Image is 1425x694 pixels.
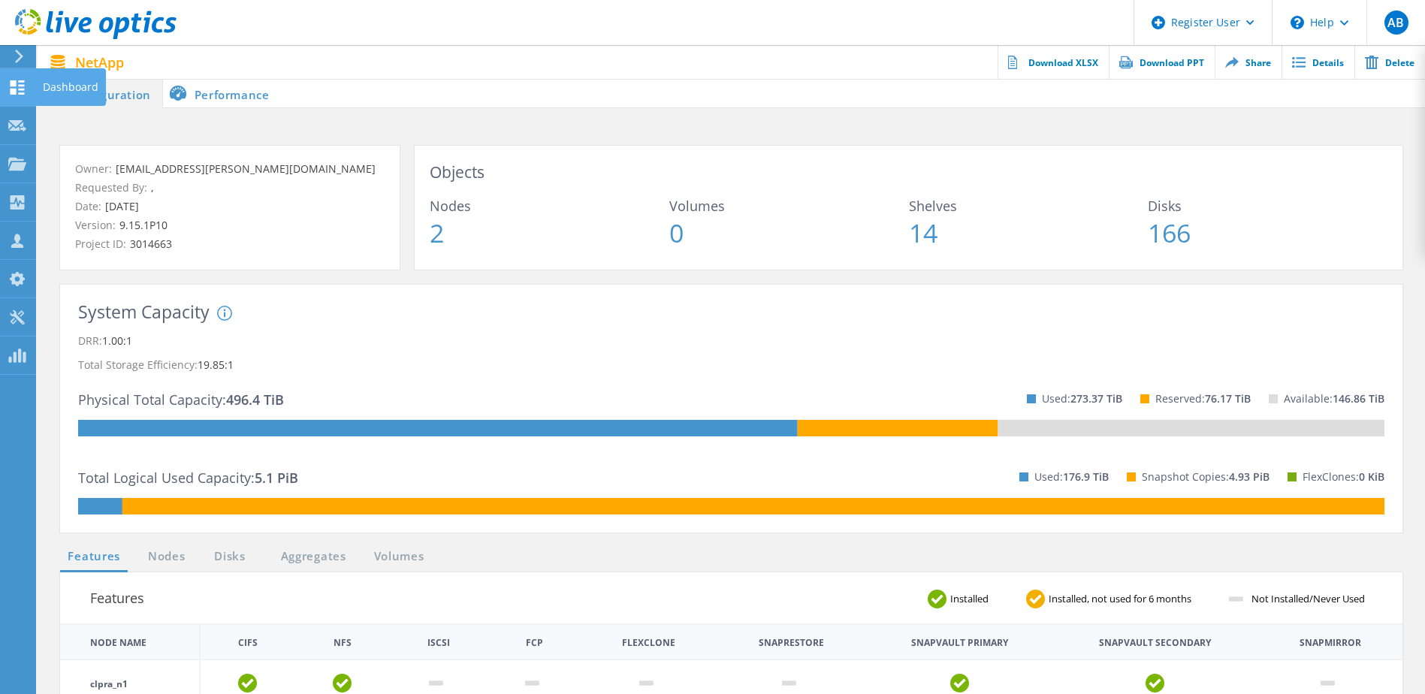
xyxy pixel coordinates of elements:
[15,32,177,42] a: Live Optics Dashboard
[1284,387,1384,411] p: Available:
[60,548,128,566] a: Features
[75,236,385,252] p: Project ID:
[1142,465,1270,489] p: Snapshot Copies:
[1229,469,1270,484] span: 4.93 PiB
[909,199,1149,213] span: Shelves
[1354,45,1425,79] a: Delete
[126,237,172,251] span: 3014663
[78,353,1384,377] p: Total Storage Efficiency:
[1109,45,1215,79] a: Download PPT
[43,82,98,92] div: Dashboard
[1155,387,1251,411] p: Reserved:
[526,638,543,647] th: FCP
[78,329,1384,353] p: DRR:
[75,198,385,215] p: Date:
[238,638,258,647] th: CIFS
[909,220,1149,246] span: 14
[78,466,298,490] p: Total Logical Used Capacity:
[78,388,284,412] p: Physical Total Capacity:
[1333,391,1384,406] span: 146.86 TiB
[427,638,450,647] th: iSCSI
[759,638,824,647] th: Snaprestore
[1045,594,1206,604] span: Installed, not used for 6 months
[430,220,669,246] span: 2
[75,180,385,196] p: Requested By:
[367,548,432,566] a: Volumes
[669,199,909,213] span: Volumes
[75,217,385,234] p: Version:
[1359,469,1384,484] span: 0 KiB
[946,594,1004,604] span: Installed
[1042,387,1122,411] p: Used:
[1387,17,1404,29] span: AB
[198,358,234,372] span: 19.85:1
[75,56,124,69] span: NetApp
[911,638,1008,647] th: Snapvault Primary
[1300,638,1361,647] th: Snapmirror
[1070,391,1122,406] span: 273.37 TiB
[1248,594,1380,604] span: Not Installed/Never Used
[271,548,356,566] a: Aggregates
[998,45,1109,79] a: Download XLSX
[90,587,144,608] h3: Features
[334,638,352,647] th: NFS
[75,161,385,177] p: Owner:
[1148,220,1387,246] span: 166
[1099,638,1211,647] th: Snapvault Secondary
[116,218,168,232] span: 9.15.1P10
[1148,199,1387,213] span: Disks
[430,199,669,213] span: Nodes
[102,333,132,348] span: 1.00:1
[1303,465,1384,489] p: FlexClones:
[60,624,200,659] th: Node Name
[1063,469,1109,484] span: 176.9 TiB
[143,548,191,566] a: Nodes
[1282,45,1354,79] a: Details
[147,180,154,195] span: ,
[78,303,210,321] h3: System Capacity
[255,469,298,487] span: 5.1 PiB
[112,161,376,176] span: [EMAIL_ADDRESS][PERSON_NAME][DOMAIN_NAME]
[1034,465,1109,489] p: Used:
[1205,391,1251,406] span: 76.17 TiB
[430,161,1387,184] h3: Objects
[210,548,250,566] a: Disks
[1215,45,1282,79] a: Share
[101,199,139,213] span: [DATE]
[622,638,675,647] th: FlexClone
[669,220,909,246] span: 0
[1291,16,1304,29] svg: \n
